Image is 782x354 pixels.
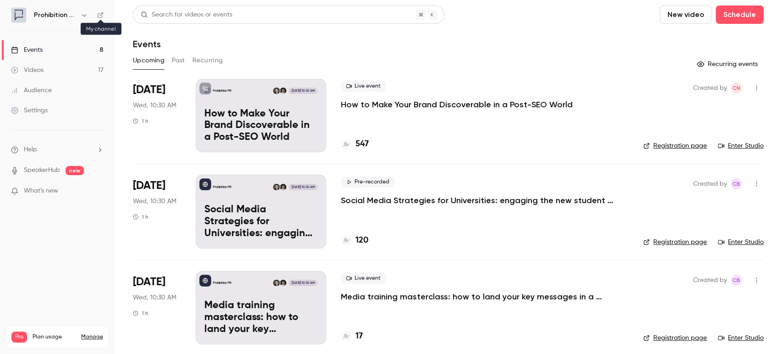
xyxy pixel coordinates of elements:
img: Will Ockenden [280,184,286,190]
img: Will Ockenden [280,280,286,286]
p: Prohibition PR [213,185,231,189]
p: Prohibition PR [213,88,231,93]
button: New video [660,6,712,24]
img: Chris Norton [273,88,279,94]
div: 1 h [133,310,148,317]
div: 1 h [133,213,148,221]
span: [DATE] 10:30 AM [289,88,317,94]
span: CN [733,83,740,94]
a: How to Make Your Brand Discoverable in a Post-SEO World [341,99,573,110]
span: [DATE] [133,275,165,289]
a: Enter Studio [718,238,764,247]
button: Upcoming [133,53,164,68]
p: Prohibition PR [213,281,231,285]
span: Created by [693,178,727,189]
span: CB [733,178,740,189]
span: Chris Norton [731,83,742,94]
span: Live event [341,81,386,92]
a: Enter Studio [718,141,764,150]
span: Pro [11,332,27,343]
span: CB [733,275,740,286]
span: [DATE] [133,83,165,97]
button: Recurring [192,53,223,68]
li: help-dropdown-opener [11,145,104,155]
a: How to Make Your Brand Discoverable in a Post-SEO WorldProhibition PRWill OckendenChris Norton[DA... [196,79,326,152]
h4: 120 [355,234,368,247]
a: SpeakerHub [24,166,60,175]
a: Enter Studio [718,333,764,343]
a: Social Media Strategies for Universities: engaging the new student cohort [341,195,616,206]
span: Live event [341,273,386,284]
img: Will Ockenden [280,88,286,94]
div: Settings [11,106,48,115]
span: Wed, 10:30 AM [133,197,176,206]
a: Registration page [643,333,707,343]
button: Schedule [716,6,764,24]
button: Recurring events [693,57,764,72]
div: Search for videos or events [141,10,232,20]
span: Plan usage [33,333,76,341]
span: Wed, 10:30 AM [133,293,176,302]
span: Wed, 10:30 AM [133,101,176,110]
h6: Prohibition PR [34,11,77,20]
h4: 547 [355,138,369,150]
span: new [66,166,84,175]
span: Claire Beaumont [731,275,742,286]
p: How to Make Your Brand Discoverable in a Post-SEO World [204,108,317,144]
p: Social Media Strategies for Universities: engaging the new student cohort [204,204,317,239]
a: Registration page [643,141,707,150]
div: Audience [11,86,52,95]
span: Pre-recorded [341,177,395,188]
span: Created by [693,275,727,286]
div: Sep 24 Wed, 10:30 AM (Europe/London) [133,175,181,248]
span: Claire Beaumont [731,178,742,189]
img: Prohibition PR [11,8,26,22]
button: Past [172,53,185,68]
h1: Events [133,39,161,50]
a: 17 [341,330,363,343]
a: Media training masterclass: how to land your key messages in a digital-first worldProhibition PRW... [196,271,326,344]
div: Events [11,45,43,55]
span: Created by [693,83,727,94]
p: Media training masterclass: how to land your key messages in a digital-first world [204,300,317,335]
a: Media training masterclass: how to land your key messages in a digital-first world [341,291,616,302]
a: Social Media Strategies for Universities: engaging the new student cohortProhibition PRWill Ocken... [196,175,326,248]
a: Manage [81,333,103,341]
div: Sep 17 Wed, 10:30 AM (Europe/London) [133,79,181,152]
span: [DATE] 10:30 AM [289,184,317,190]
span: Help [24,145,37,155]
div: Videos [11,66,44,75]
img: Chris Norton [273,280,279,286]
a: Registration page [643,238,707,247]
span: [DATE] [133,178,165,193]
span: What's new [24,186,58,196]
span: [DATE] 10:30 AM [289,280,317,286]
img: Chris Norton [273,184,279,190]
div: 1 h [133,117,148,125]
div: Oct 8 Wed, 10:30 AM (Europe/London) [133,271,181,344]
h4: 17 [355,330,363,343]
a: 120 [341,234,368,247]
a: 547 [341,138,369,150]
